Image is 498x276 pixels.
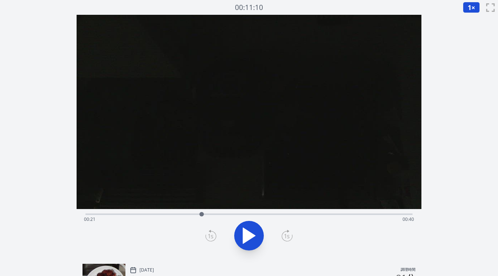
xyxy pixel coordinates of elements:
font: [DATE] [139,267,154,273]
font: 00:40 [403,216,414,222]
font: 調理時間 [401,267,415,272]
font: 1 [468,3,471,12]
button: 1× [463,2,480,13]
font: 00:21 [84,216,95,222]
font: × [471,3,475,12]
font: 00:11:10 [235,2,263,12]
